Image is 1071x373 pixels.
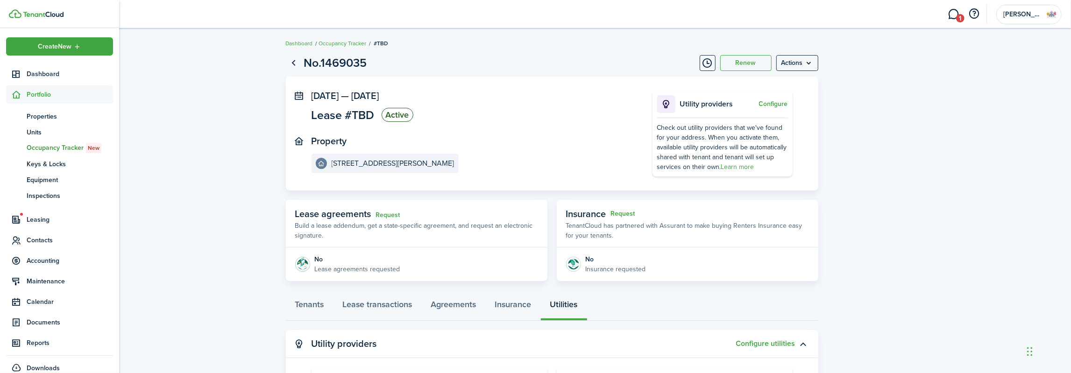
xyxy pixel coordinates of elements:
[1044,7,1059,22] img: Marsh Real Estate Holdings LLC
[6,124,113,140] a: Units
[776,55,818,71] button: Open menu
[956,14,965,22] span: 1
[332,159,454,168] e-details-info-title: [STREET_ADDRESS][PERSON_NAME]
[88,144,99,152] span: New
[657,123,788,172] div: Check out utility providers that we've found for your address. When you activate them, available ...
[27,127,113,137] span: Units
[27,297,113,307] span: Calendar
[376,211,400,219] a: Request
[382,108,413,122] status: Active
[27,69,113,79] span: Dashboard
[374,39,389,48] span: #TBD
[6,37,113,56] button: Open menu
[27,112,113,121] span: Properties
[286,39,313,48] a: Dashboard
[795,336,811,352] button: Toggle accordion
[945,2,963,26] a: Messaging
[27,276,113,286] span: Maintenance
[27,143,113,153] span: Occupancy Tracker
[312,338,377,349] panel-main-title: Utility providers
[319,39,367,48] a: Occupancy Tracker
[966,6,982,22] button: Open resource center
[27,175,113,185] span: Equipment
[312,109,375,121] span: Lease #TBD
[315,254,400,264] div: No
[27,235,113,245] span: Contacts
[27,338,113,348] span: Reports
[27,363,60,373] span: Downloads
[38,43,71,50] span: Create New
[721,162,754,172] a: Learn more
[566,207,606,221] span: Insurance
[776,55,818,71] menu-btn: Actions
[586,264,646,274] p: Insurance requested
[295,207,371,221] span: Lease agreements
[486,293,541,321] a: Insurance
[312,136,347,147] panel-main-title: Property
[27,159,113,169] span: Keys & Locks
[341,89,349,103] span: —
[759,100,788,108] button: Configure
[27,90,113,99] span: Portfolio
[27,256,113,266] span: Accounting
[6,334,113,352] a: Reports
[611,210,635,218] button: Request
[6,108,113,124] a: Properties
[295,257,310,272] img: Agreement e-sign
[566,221,809,240] p: TenantCloud has partnered with Assurant to make buying Renters Insurance easy for your tenants.
[286,55,302,71] a: Go back
[9,9,21,18] img: TenantCloud
[333,293,422,321] a: Lease transactions
[6,156,113,172] a: Keys & Locks
[295,221,538,240] p: Build a lease addendum, get a state-specific agreement, and request an electronic signature.
[720,55,772,71] button: Renew
[736,339,795,348] button: Configure utilities
[1003,11,1041,18] span: Marsh Real Estate Holdings LLC
[700,55,716,71] button: Timeline
[352,89,379,103] span: [DATE]
[1027,338,1033,366] div: Drag
[286,293,333,321] a: Tenants
[422,293,486,321] a: Agreements
[27,191,113,201] span: Inspections
[566,257,581,272] img: Insurance protection
[586,254,646,264] div: No
[6,172,113,188] a: Equipment
[304,54,367,72] h1: No.1469035
[680,99,757,110] p: Utility providers
[312,89,339,103] span: [DATE]
[23,12,64,17] img: TenantCloud
[315,264,400,274] p: Lease agreements requested
[915,272,1071,373] iframe: Chat Widget
[6,140,113,156] a: Occupancy TrackerNew
[27,215,113,225] span: Leasing
[6,188,113,204] a: Inspections
[27,317,113,327] span: Documents
[6,65,113,83] a: Dashboard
